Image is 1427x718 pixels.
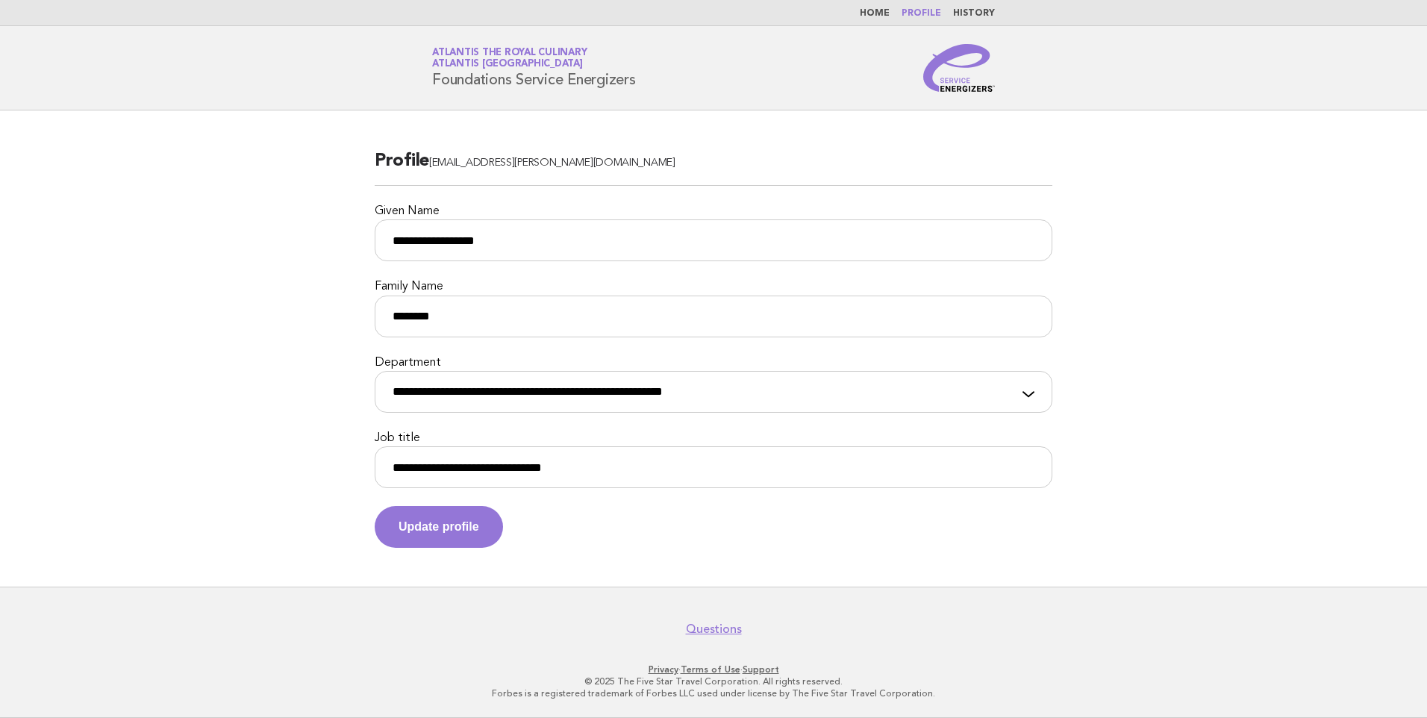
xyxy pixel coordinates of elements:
[375,431,1052,446] label: Job title
[375,149,1052,186] h2: Profile
[649,664,678,675] a: Privacy
[902,9,941,18] a: Profile
[953,9,995,18] a: History
[923,44,995,92] img: Service Energizers
[375,355,1052,371] label: Department
[375,204,1052,219] label: Given Name
[432,48,587,69] a: Atlantis the Royal CulinaryAtlantis [GEOGRAPHIC_DATA]
[375,279,1052,295] label: Family Name
[432,60,583,69] span: Atlantis [GEOGRAPHIC_DATA]
[257,687,1170,699] p: Forbes is a registered trademark of Forbes LLC used under license by The Five Star Travel Corpora...
[429,157,675,169] span: [EMAIL_ADDRESS][PERSON_NAME][DOMAIN_NAME]
[432,49,636,87] h1: Foundations Service Energizers
[375,506,503,548] button: Update profile
[257,675,1170,687] p: © 2025 The Five Star Travel Corporation. All rights reserved.
[743,664,779,675] a: Support
[681,664,740,675] a: Terms of Use
[686,622,742,637] a: Questions
[860,9,890,18] a: Home
[257,664,1170,675] p: · ·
